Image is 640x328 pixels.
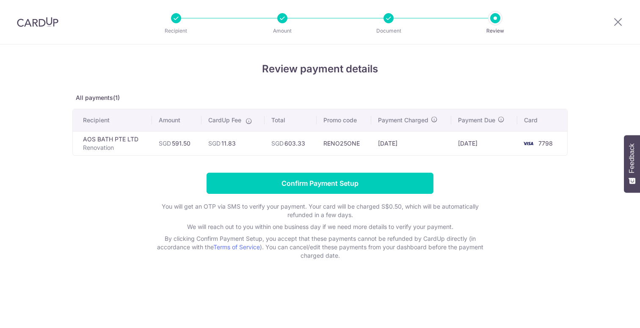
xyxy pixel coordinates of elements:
[72,94,568,102] p: All payments(1)
[151,202,489,219] p: You will get an OTP via SMS to verify your payment. Your card will be charged S$0.50, which will ...
[538,140,553,147] span: 7798
[265,131,317,155] td: 603.33
[151,223,489,231] p: We will reach out to you within one business day if we need more details to verify your payment.
[464,27,527,35] p: Review
[317,131,371,155] td: RENO25ONE
[207,173,433,194] input: Confirm Payment Setup
[458,116,495,124] span: Payment Due
[265,109,317,131] th: Total
[201,131,265,155] td: 11.83
[317,109,371,131] th: Promo code
[251,27,314,35] p: Amount
[628,143,636,173] span: Feedback
[357,27,420,35] p: Document
[208,140,221,147] span: SGD
[451,131,517,155] td: [DATE]
[520,138,537,149] img: <span class="translation_missing" title="translation missing: en.account_steps.new_confirm_form.b...
[152,109,201,131] th: Amount
[73,131,152,155] td: AOS BATH PTE LTD
[145,27,207,35] p: Recipient
[271,140,284,147] span: SGD
[17,17,58,27] img: CardUp
[159,140,171,147] span: SGD
[378,116,428,124] span: Payment Charged
[151,234,489,260] p: By clicking Confirm Payment Setup, you accept that these payments cannot be refunded by CardUp di...
[585,303,632,324] iframe: Opens a widget where you can find more information
[152,131,201,155] td: 591.50
[83,143,145,152] p: Renovation
[624,135,640,193] button: Feedback - Show survey
[371,131,451,155] td: [DATE]
[208,116,241,124] span: CardUp Fee
[213,243,260,251] a: Terms of Service
[517,109,567,131] th: Card
[72,61,568,77] h4: Review payment details
[73,109,152,131] th: Recipient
